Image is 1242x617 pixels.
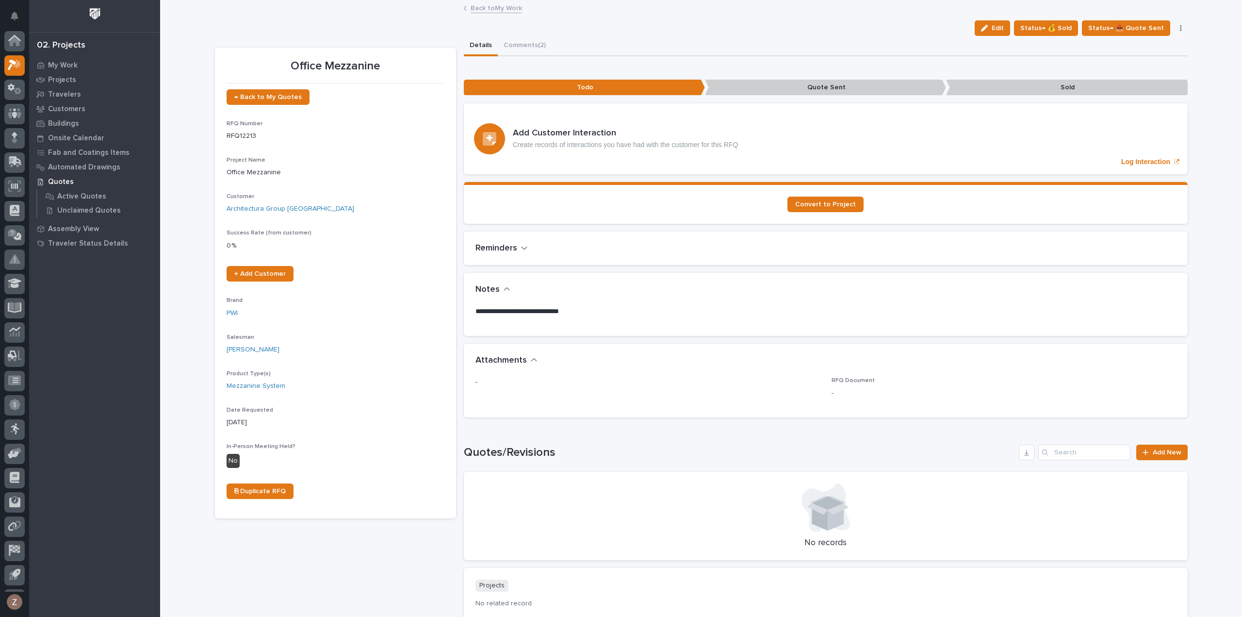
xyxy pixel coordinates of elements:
[227,417,444,428] p: [DATE]
[946,80,1187,96] p: Sold
[227,167,444,178] p: Office Mezzanine
[475,243,528,254] button: Reminders
[227,266,294,282] a: + Add Customer
[29,87,160,101] a: Travelers
[475,355,538,366] button: Attachments
[48,134,104,143] p: Onsite Calendar
[1014,20,1078,36] button: Status→ 💰 Sold
[513,128,738,139] h3: Add Customer Interaction
[234,94,302,100] span: ← Back to My Quotes
[227,194,254,200] span: Customer
[227,444,295,450] span: In-Person Meeting Held?
[1088,22,1164,34] span: Status→ 📤 Quote Sent
[498,36,552,56] button: Comments (2)
[48,178,74,186] p: Quotes
[1153,449,1181,456] span: Add New
[234,270,286,277] span: + Add Customer
[464,80,705,96] p: Todo
[227,131,444,141] p: RFQ12213
[975,20,1010,36] button: Edit
[48,76,76,84] p: Projects
[29,145,160,160] a: Fab and Coatings Items
[29,131,160,145] a: Onsite Calendar
[48,90,81,99] p: Travelers
[227,407,273,413] span: Date Requested
[705,80,946,96] p: Quote Sent
[227,484,294,499] a: ⎘ Duplicate RFQ
[475,538,1176,549] p: No records
[29,116,160,131] a: Buildings
[471,2,522,13] a: Back toMy Work
[227,381,285,391] a: Mezzanine System
[29,101,160,116] a: Customers
[234,488,286,495] span: ⎘ Duplicate RFQ
[227,345,279,355] a: [PERSON_NAME]
[475,580,508,592] p: Projects
[787,197,864,212] a: Convert to Project
[513,141,738,149] p: Create records of interactions you have had with the customer for this RFQ
[48,119,79,128] p: Buildings
[992,24,1004,33] span: Edit
[475,377,820,387] p: -
[795,201,856,208] span: Convert to Project
[37,40,85,51] div: 02. Projects
[227,308,238,318] a: PWI
[48,105,85,114] p: Customers
[86,5,104,23] img: Workspace Logo
[29,221,160,236] a: Assembly View
[475,355,527,366] h2: Attachments
[227,157,265,163] span: Project Name
[57,206,121,215] p: Unclaimed Quotes
[227,89,310,105] a: ← Back to My Quotes
[1038,445,1130,460] input: Search
[57,192,106,201] p: Active Quotes
[48,163,120,172] p: Automated Drawings
[475,284,500,295] h2: Notes
[227,230,311,236] span: Success Rate (from customer)
[475,243,517,254] h2: Reminders
[832,378,875,384] span: RFQ Document
[29,160,160,174] a: Automated Drawings
[227,204,354,214] a: Architectura Group [GEOGRAPHIC_DATA]
[1121,158,1170,166] p: Log Interaction
[1136,445,1187,460] a: Add New
[29,236,160,250] a: Traveler Status Details
[4,6,25,26] button: Notifications
[48,225,99,233] p: Assembly View
[29,58,160,72] a: My Work
[475,284,510,295] button: Notes
[48,239,128,248] p: Traveler Status Details
[227,241,444,251] p: 0 %
[4,592,25,612] button: users-avatar
[464,103,1188,174] a: Log Interaction
[1020,22,1072,34] span: Status→ 💰 Sold
[227,454,240,468] div: No
[1082,20,1170,36] button: Status→ 📤 Quote Sent
[48,149,130,157] p: Fab and Coatings Items
[227,371,271,377] span: Product Type(s)
[29,72,160,87] a: Projects
[227,59,444,73] p: Office Mezzanine
[12,12,25,27] div: Notifications
[464,446,1015,460] h1: Quotes/Revisions
[227,121,262,127] span: RFQ Number
[464,36,498,56] button: Details
[37,189,160,203] a: Active Quotes
[832,388,1176,399] p: -
[29,174,160,189] a: Quotes
[37,203,160,217] a: Unclaimed Quotes
[227,334,254,340] span: Salesman
[227,298,243,303] span: Brand
[48,61,78,70] p: My Work
[475,600,1176,608] p: No related record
